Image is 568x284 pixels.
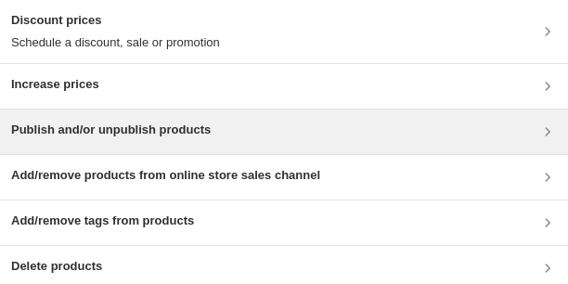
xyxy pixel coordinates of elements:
[11,257,102,276] h3: Delete products
[11,166,320,185] h3: Add/remove products from online store sales channel
[11,121,211,139] h3: Publish and/or unpublish products
[11,75,99,94] h3: Increase prices
[11,11,220,30] h3: Discount prices
[11,33,220,52] p: Schedule a discount, sale or promotion
[11,212,194,230] h3: Add/remove tags from products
